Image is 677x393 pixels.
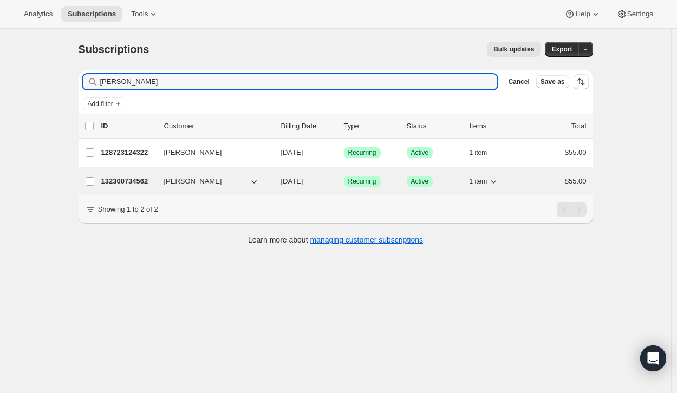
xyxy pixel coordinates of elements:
span: [DATE] [281,177,303,185]
div: 128723124322[PERSON_NAME][DATE]SuccessRecurringSuccessActive1 item$55.00 [101,145,587,160]
button: [PERSON_NAME] [158,144,266,161]
button: Subscriptions [61,6,122,22]
p: 128723124322 [101,147,155,158]
div: IDCustomerBilling DateTypeStatusItemsTotal [101,121,587,132]
button: Cancel [504,75,533,88]
span: Recurring [348,148,376,157]
p: Customer [164,121,272,132]
span: [DATE] [281,148,303,156]
span: $55.00 [565,177,587,185]
span: Active [411,177,429,186]
span: Bulk updates [493,45,534,54]
span: Recurring [348,177,376,186]
div: Type [344,121,398,132]
input: Filter subscribers [100,74,498,89]
span: Export [551,45,572,54]
span: 1 item [470,177,487,186]
span: Subscriptions [79,43,149,55]
span: 1 item [470,148,487,157]
span: Settings [627,10,653,18]
div: 132300734562[PERSON_NAME][DATE]SuccessRecurringSuccessActive1 item$55.00 [101,174,587,189]
button: Analytics [17,6,59,22]
span: Help [575,10,590,18]
button: Tools [125,6,165,22]
span: [PERSON_NAME] [164,147,222,158]
button: Sort the results [574,74,589,89]
p: Billing Date [281,121,335,132]
button: Add filter [83,97,126,110]
p: Showing 1 to 2 of 2 [98,204,158,215]
span: [PERSON_NAME] [164,176,222,187]
span: Tools [131,10,148,18]
p: Total [571,121,586,132]
span: Add filter [88,100,113,108]
span: Save as [541,77,565,86]
p: Learn more about [248,234,423,245]
button: Bulk updates [487,42,541,57]
span: Subscriptions [68,10,116,18]
button: 1 item [470,174,499,189]
p: Status [407,121,461,132]
p: 132300734562 [101,176,155,187]
div: Open Intercom Messenger [640,345,666,371]
button: Save as [536,75,569,88]
span: $55.00 [565,148,587,156]
span: Analytics [24,10,53,18]
button: Export [545,42,578,57]
span: Active [411,148,429,157]
a: managing customer subscriptions [310,235,423,244]
span: Cancel [508,77,529,86]
div: Items [470,121,524,132]
button: Help [558,6,607,22]
nav: Pagination [557,202,587,217]
p: ID [101,121,155,132]
button: 1 item [470,145,499,160]
button: Settings [610,6,660,22]
button: [PERSON_NAME] [158,173,266,190]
